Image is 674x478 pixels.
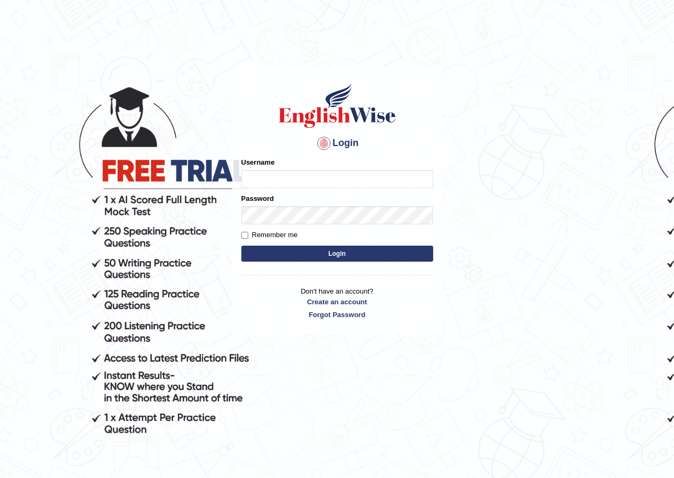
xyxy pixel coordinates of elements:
[241,297,433,307] a: Create an account
[241,135,433,152] h4: Login
[241,230,298,240] label: Remember me
[241,310,433,320] a: Forgot Password
[277,82,398,129] img: Logo of English Wise sign in for intelligent practice with AI
[241,193,274,204] label: Password
[241,246,433,262] button: Login
[241,157,275,167] label: Username
[241,232,248,239] input: Remember me
[241,286,433,319] p: Don't have an account?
